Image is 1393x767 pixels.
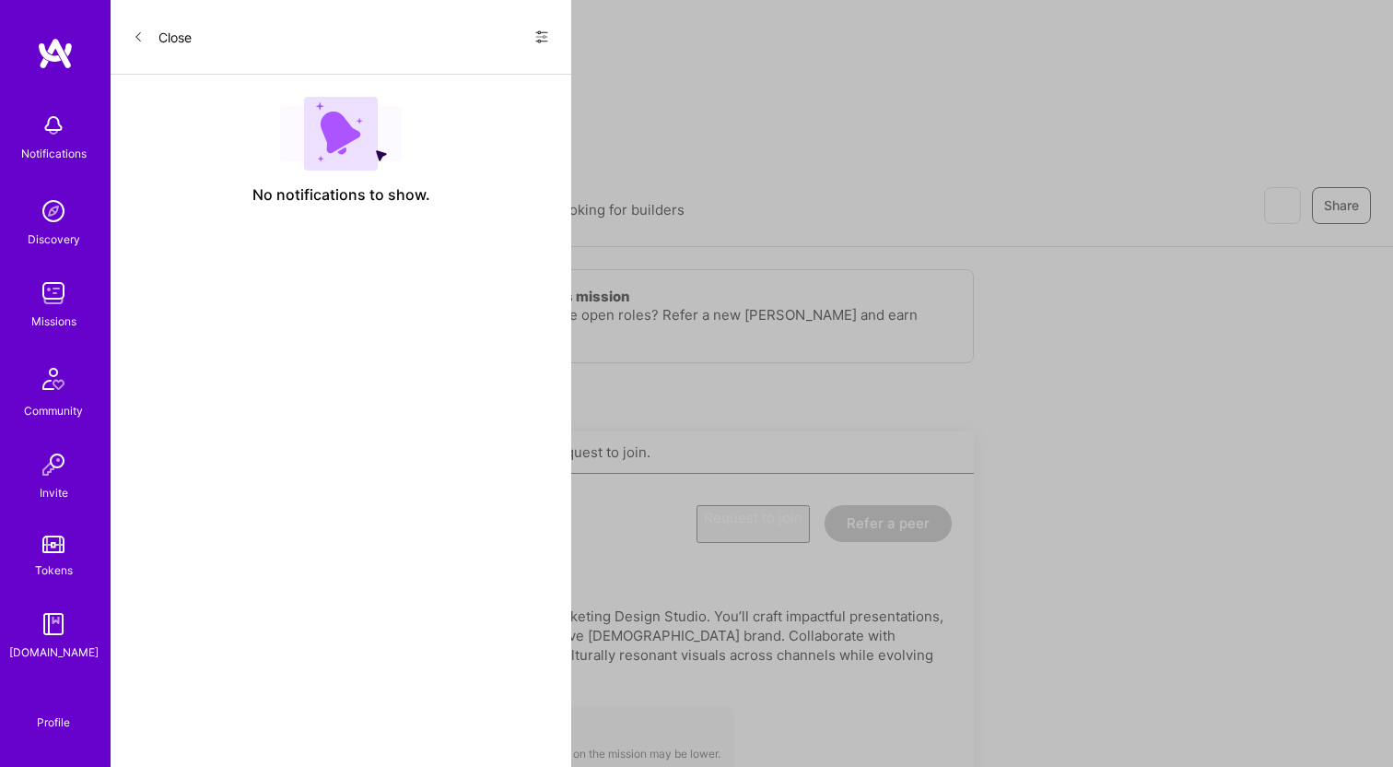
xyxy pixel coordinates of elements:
[35,107,72,144] img: bell
[280,97,402,171] img: empty
[24,401,83,420] div: Community
[35,275,72,312] img: teamwork
[9,643,99,662] div: [DOMAIN_NAME]
[35,560,73,580] div: Tokens
[35,446,72,483] img: Invite
[40,483,68,502] div: Invite
[35,193,72,230] img: discovery
[252,185,430,205] span: No notifications to show.
[37,37,74,70] img: logo
[35,606,72,643] img: guide book
[28,230,80,249] div: Discovery
[21,144,87,163] div: Notifications
[31,357,76,401] img: Community
[31,312,76,331] div: Missions
[133,22,192,52] button: Close
[42,536,64,553] img: tokens
[37,713,70,730] div: Profile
